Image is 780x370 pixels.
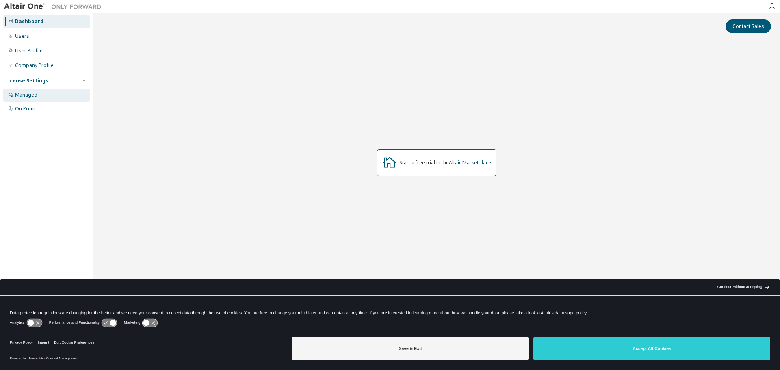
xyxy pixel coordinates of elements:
[726,19,771,33] button: Contact Sales
[5,78,48,84] div: License Settings
[15,92,37,98] div: Managed
[15,106,35,112] div: On Prem
[15,18,43,25] div: Dashboard
[399,160,491,166] div: Start a free trial in the
[15,62,54,69] div: Company Profile
[449,159,491,166] a: Altair Marketplace
[15,33,29,39] div: Users
[4,2,106,11] img: Altair One
[15,48,43,54] div: User Profile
